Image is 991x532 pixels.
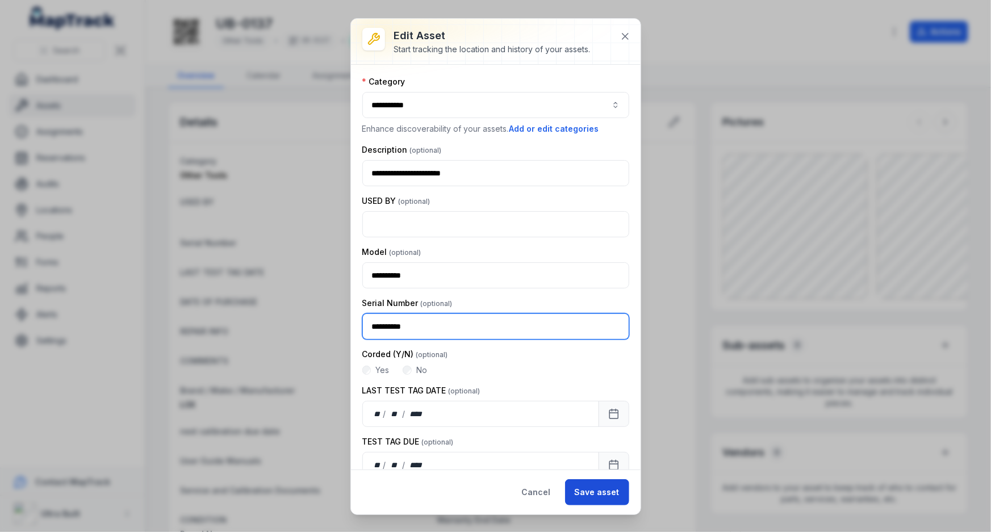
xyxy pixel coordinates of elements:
button: Save asset [565,479,629,505]
div: month, [387,459,402,471]
label: TEST TAG DUE [362,436,454,447]
div: day, [372,459,383,471]
label: Corded (Y/N) [362,349,448,360]
div: / [402,459,406,471]
label: Description [362,144,442,156]
div: month, [387,408,402,420]
label: Model [362,246,421,258]
h3: Edit asset [394,28,591,44]
div: / [383,408,387,420]
label: Yes [375,365,389,376]
div: Start tracking the location and history of your assets. [394,44,591,55]
button: Calendar [599,452,629,478]
button: Add or edit categories [509,123,600,135]
p: Enhance discoverability of your assets. [362,123,629,135]
div: / [402,408,406,420]
label: No [416,365,427,376]
label: LAST TEST TAG DATE [362,385,480,396]
button: Cancel [512,479,561,505]
button: Calendar [599,401,629,427]
div: day, [372,408,383,420]
div: year, [406,459,427,471]
label: Serial Number [362,298,453,309]
div: year, [406,408,427,420]
div: / [383,459,387,471]
label: Category [362,76,405,87]
label: USED BY [362,195,430,207]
